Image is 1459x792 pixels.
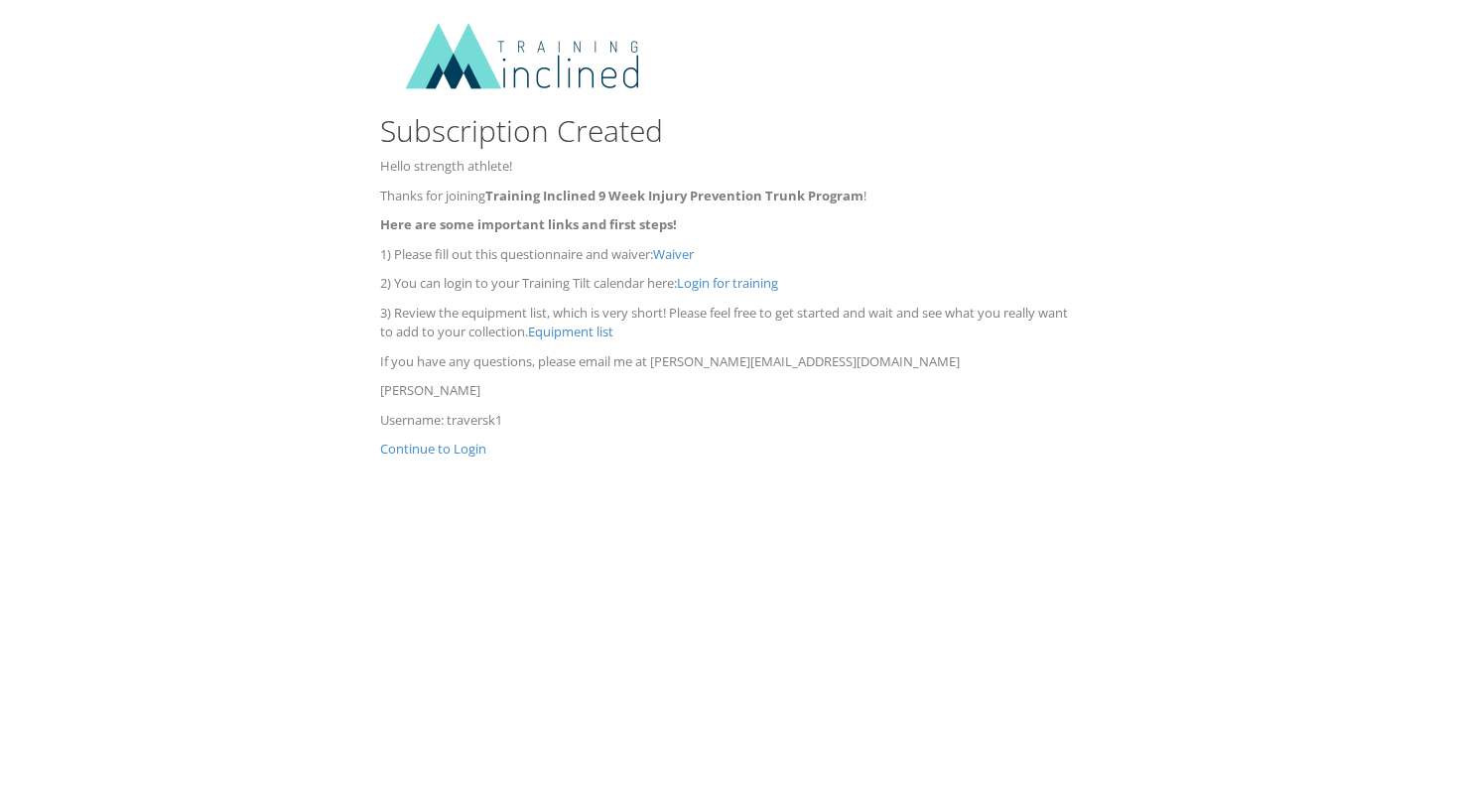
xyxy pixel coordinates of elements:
p: Hello strength athlete! [380,157,1080,177]
p: [PERSON_NAME] [380,381,1080,401]
a: Login for training [677,274,778,292]
a: Waiver [653,245,694,263]
a: Equipment list [528,323,613,340]
img: 1200x300Final-InclinedTrainingLogo.png [380,20,678,94]
b: Here are some important links and first steps! [380,215,677,233]
p: 1) Please fill out this questionnaire and waiver: [380,245,1080,265]
p: Username: traversk1 [380,411,1080,431]
p: Thanks for joining ! [380,187,1080,206]
p: 2) You can login to your Training Tilt calendar here: [380,274,1080,294]
a: Continue to Login [380,440,486,458]
b: Training Inclined 9 Week Injury Prevention Trunk Program [485,187,863,204]
p: 3) Review the equipment list, which is very short! Please feel free to get started and wait and s... [380,304,1080,342]
p: If you have any questions, please email me at [PERSON_NAME][EMAIL_ADDRESS][DOMAIN_NAME] [380,352,1080,372]
h2: Subscription Created [380,114,1080,147]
